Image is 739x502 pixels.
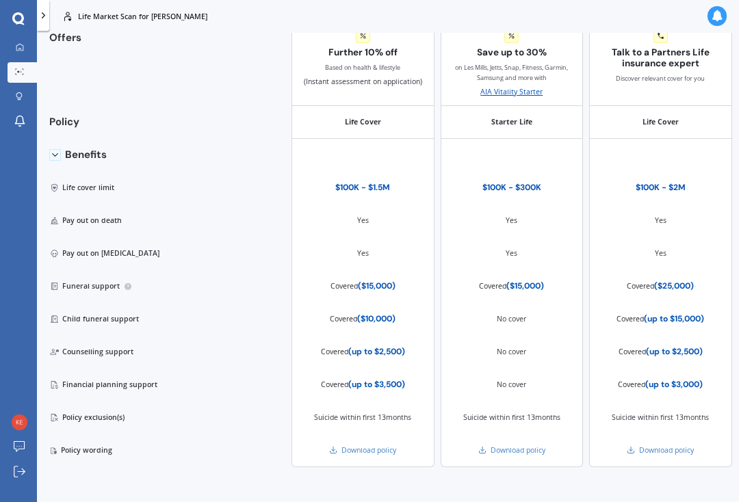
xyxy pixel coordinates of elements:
[506,248,517,259] div: Yes
[49,139,161,172] div: Benefits
[506,215,517,226] div: Yes
[314,412,411,423] div: Suicide within first 13months
[49,281,60,291] img: Funeral support
[478,445,545,455] a: Download policy
[497,314,526,324] div: No cover
[441,106,584,139] div: Starter Life
[49,314,60,324] img: Child funeral support
[49,172,161,204] div: Life cover limit
[49,303,161,336] div: Child funeral support
[330,281,358,291] span: Covered
[49,369,161,401] div: Financial planning support
[49,412,60,423] img: Policy exclusion(s)
[636,183,686,193] div: $100K - $2M
[49,336,161,369] div: Counselling support
[617,314,704,324] div: (up to $15,000)
[619,347,646,356] span: Covered
[49,237,161,270] div: Pay out on [MEDICAL_DATA]
[49,347,60,357] img: Counselling support
[49,183,60,193] img: Life cover limit
[328,47,398,58] span: Further 10% off
[482,183,541,193] div: $100K - $300K
[49,106,161,139] div: Policy
[49,33,161,106] div: Offers
[291,106,435,139] div: Life Cover
[321,347,405,357] div: (up to $2,500)
[321,347,348,356] span: Covered
[655,248,666,259] div: Yes
[627,281,694,291] div: ($25,000)
[49,215,60,226] img: Pay out on death
[304,29,422,87] div: (Instant assessment on application)
[49,401,161,434] div: Policy exclusion(s)
[321,380,348,389] span: Covered
[12,414,27,430] img: ae52bdd393c48895a3eda34ef9eb9cf7
[330,314,396,324] div: ($10,000)
[618,380,645,389] span: Covered
[479,281,506,291] span: Covered
[598,47,723,68] span: Talk to a Partners Life insurance expert
[589,106,732,139] div: Life Cover
[49,380,60,390] img: Financial planning support
[62,10,74,23] img: life.f720d6a2d7cdcd3ad642.svg
[49,248,60,259] img: Pay out on terminal illness
[479,281,544,291] div: ($15,000)
[49,204,161,237] div: Pay out on death
[480,87,543,97] div: AIA Vitality Starter
[619,347,703,357] div: (up to $2,500)
[330,314,357,323] span: Covered
[497,380,526,390] div: No cover
[618,380,703,390] div: (up to $3,000)
[655,215,666,226] div: Yes
[357,215,369,226] div: Yes
[463,412,560,423] div: Suicide within first 13months
[330,281,396,291] div: ($15,000)
[612,412,709,423] div: Suicide within first 13months
[477,47,547,58] span: Save up to 30%
[450,62,575,83] span: on Les Mills, Jetts, Snap, Fitness, Garmin, Samsung and more with
[321,380,405,390] div: (up to $3,500)
[329,445,396,455] a: Download policy
[78,12,207,22] p: Life Market Scan for [PERSON_NAME]
[627,445,694,455] a: Download policy
[617,314,644,323] span: Covered
[49,434,161,467] div: Policy wording
[497,347,526,357] div: No cover
[325,62,400,72] div: Based on health & lifestyle
[335,183,390,193] div: $100K - $1.5M
[49,270,161,303] div: Funeral support
[616,73,705,83] span: Discover relevant cover for you
[627,281,654,291] span: Covered
[357,248,369,259] div: Yes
